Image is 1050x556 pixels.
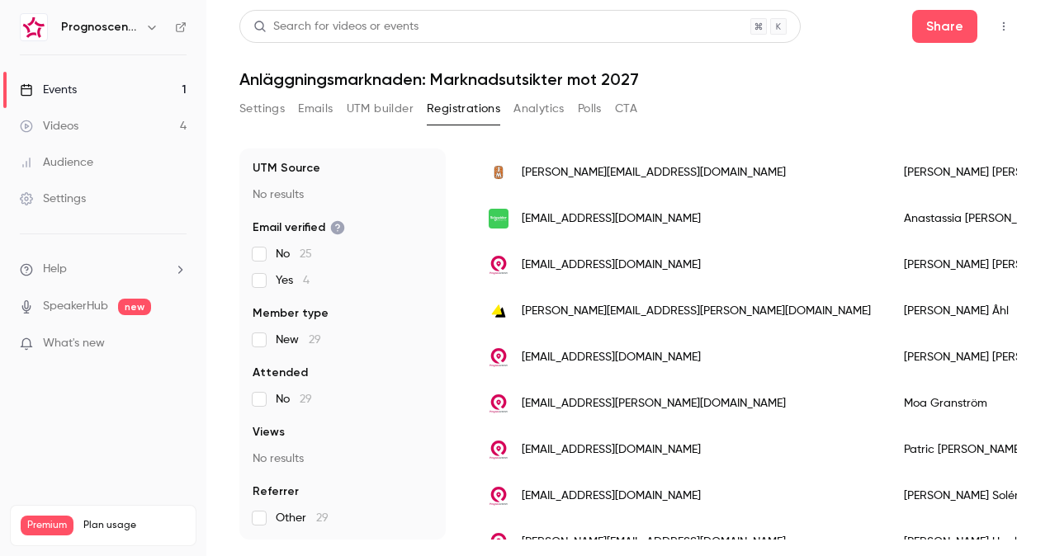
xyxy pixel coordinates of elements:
span: No [276,246,312,262]
span: [PERSON_NAME][EMAIL_ADDRESS][DOMAIN_NAME] [522,164,786,181]
span: Views [253,424,285,441]
div: Videos [20,118,78,134]
span: Member type [253,305,329,322]
img: prognoscentret.se [489,255,508,275]
img: Prognoscentret | Powered by Hubexo [21,14,47,40]
span: 25 [300,248,312,260]
span: 29 [300,393,312,405]
span: Referrer [253,483,299,500]
span: [EMAIL_ADDRESS][DOMAIN_NAME] [522,441,701,459]
span: New [276,332,321,348]
section: facet-groups [253,160,433,526]
span: Yes [276,272,310,289]
span: What's new [43,335,105,352]
p: No results [253,186,433,203]
span: Other [276,510,329,526]
span: Help [43,261,67,278]
span: Plan usage [83,519,186,532]
span: 4 [303,275,310,286]
span: [EMAIL_ADDRESS][DOMAIN_NAME] [522,257,701,274]
button: Share [912,10,977,43]
button: Analytics [513,96,565,122]
img: prognoscentret.se [489,393,508,413]
span: [EMAIL_ADDRESS][PERSON_NAME][DOMAIN_NAME] [522,395,786,412]
span: No [276,391,312,408]
div: Settings [20,191,86,207]
button: UTM builder [347,96,414,122]
button: Emails [298,96,333,122]
a: SpeakerHub [43,298,108,315]
img: prognoscentret.se [489,486,508,506]
span: new [118,299,151,315]
img: se.com [489,209,508,229]
div: Audience [20,154,93,171]
button: CTA [615,96,637,122]
p: No results [253,450,433,467]
img: jm.se [489,163,508,182]
span: [PERSON_NAME][EMAIL_ADDRESS][PERSON_NAME][DOMAIN_NAME] [522,303,871,320]
span: [EMAIL_ADDRESS][DOMAIN_NAME] [522,488,701,505]
button: Polls [578,96,602,122]
div: Search for videos or events [253,18,419,35]
span: [EMAIL_ADDRESS][DOMAIN_NAME] [522,210,701,228]
h1: Anläggningsmarknaden: Marknadsutsikter mot 2027 [239,69,1017,89]
button: Registrations [427,96,500,122]
span: [PERSON_NAME][EMAIL_ADDRESS][DOMAIN_NAME] [522,534,786,551]
span: 29 [316,512,329,524]
button: Settings [239,96,285,122]
h6: Prognoscentret | Powered by Hubexo [61,19,139,35]
img: prognoscentret.se [489,440,508,459]
span: UTM Source [253,160,320,177]
span: Premium [21,516,73,535]
iframe: Noticeable Trigger [167,337,187,351]
span: [EMAIL_ADDRESS][DOMAIN_NAME] [522,349,701,366]
img: prognoscentret.se [489,347,508,367]
span: Email verified [253,219,345,236]
div: Events [20,82,77,98]
img: weber.se [489,301,508,321]
li: help-dropdown-opener [20,261,187,278]
img: prognoscentret.se [489,532,508,552]
span: Attended [253,365,308,381]
span: 29 [309,334,321,346]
